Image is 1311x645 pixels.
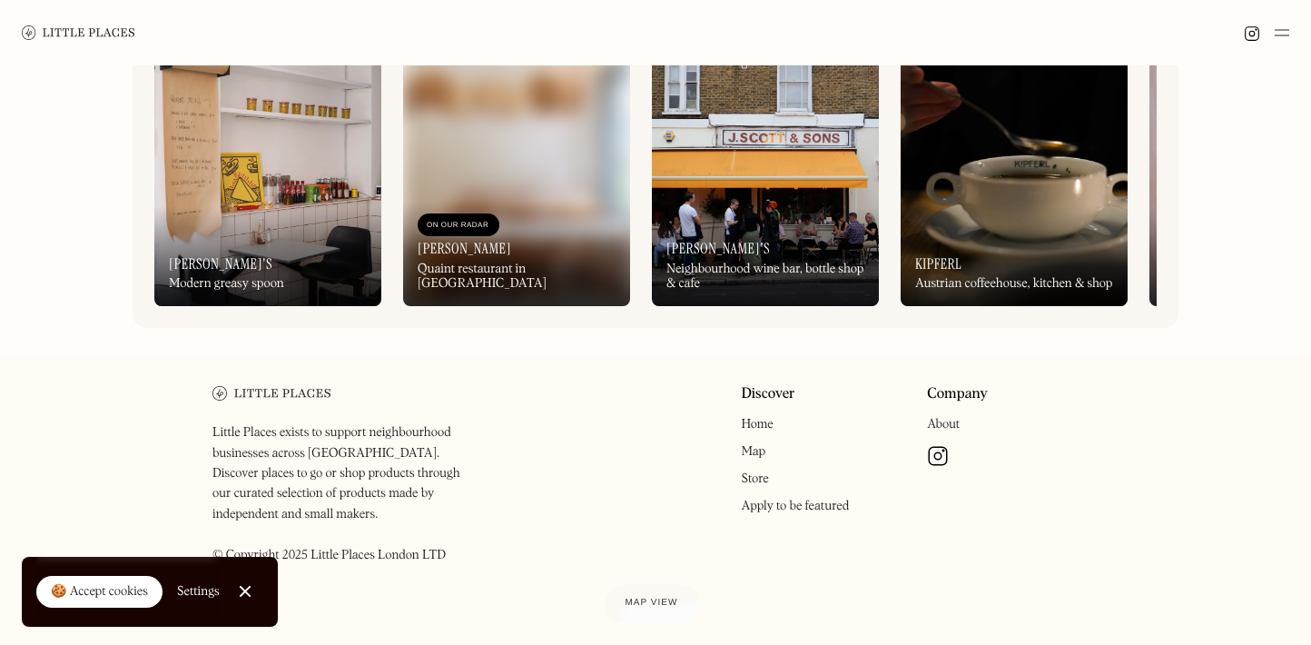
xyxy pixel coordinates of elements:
[901,34,1128,306] a: KipferlAustrian coffeehouse, kitchen & shop
[741,472,768,485] a: Store
[915,255,961,273] h3: Kipferl
[227,573,263,610] a: Close Cookie Popup
[36,576,163,609] a: 🍪 Accept cookies
[169,276,284,292] div: Modern greasy spoon
[741,386,794,403] a: Discover
[915,276,1112,292] div: Austrian coffeehouse, kitchen & shop
[626,598,678,608] span: Map view
[177,585,220,598] div: Settings
[169,255,272,273] h3: [PERSON_NAME]'s
[741,500,849,512] a: Apply to be featured
[427,216,490,234] div: On Our Radar
[418,262,616,293] div: Quaint restaurant in [GEOGRAPHIC_DATA]
[418,240,511,257] h3: [PERSON_NAME]
[403,34,630,306] a: On Our Radar[PERSON_NAME]Quaint restaurant in [GEOGRAPHIC_DATA]
[666,262,864,293] div: Neighbourhood wine bar, bottle shop & cafe
[177,571,220,612] a: Settings
[652,34,879,306] a: [PERSON_NAME]'sNeighbourhood wine bar, bottle shop & cafe
[244,591,245,592] div: Close Cookie Popup
[51,583,148,601] div: 🍪 Accept cookies
[666,240,770,257] h3: [PERSON_NAME]'s
[741,418,773,431] a: Home
[927,386,988,403] a: Company
[604,583,700,623] a: Map view
[927,418,960,431] a: About
[212,422,478,565] p: Little Places exists to support neighbourhood businesses across [GEOGRAPHIC_DATA]. Discover place...
[741,445,765,458] a: Map
[154,34,381,306] a: [PERSON_NAME]'sModern greasy spoon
